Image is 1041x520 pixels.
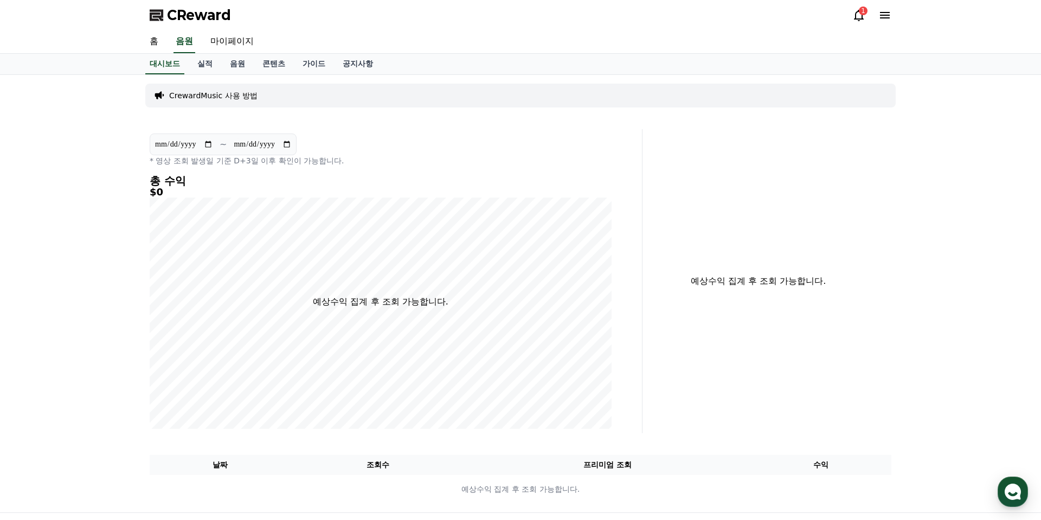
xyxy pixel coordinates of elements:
[852,9,865,22] a: 1
[141,30,167,53] a: 홈
[167,7,231,24] span: CReward
[168,360,181,369] span: 설정
[189,54,221,74] a: 실적
[651,275,865,288] p: 예상수익 집계 후 조회 가능합니다.
[294,54,334,74] a: 가이드
[173,30,195,53] a: 음원
[202,30,262,53] a: 마이페이지
[465,455,750,475] th: 프리미엄 조회
[220,138,227,151] p: ~
[150,7,231,24] a: CReward
[150,187,612,198] h5: $0
[145,54,184,74] a: 대시보드
[99,361,112,370] span: 대화
[150,484,891,495] p: 예상수익 집계 후 조회 가능합니다.
[3,344,72,371] a: 홈
[150,175,612,187] h4: 총 수익
[254,54,294,74] a: 콘텐츠
[169,90,258,101] a: CrewardMusic 사용 방법
[150,155,612,166] p: * 영상 조회 발생일 기준 D+3일 이후 확인이 가능합니다.
[140,344,208,371] a: 설정
[72,344,140,371] a: 대화
[150,455,291,475] th: 날짜
[313,295,448,308] p: 예상수익 집계 후 조회 가능합니다.
[34,360,41,369] span: 홈
[859,7,868,15] div: 1
[221,54,254,74] a: 음원
[750,455,891,475] th: 수익
[291,455,465,475] th: 조회수
[334,54,382,74] a: 공지사항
